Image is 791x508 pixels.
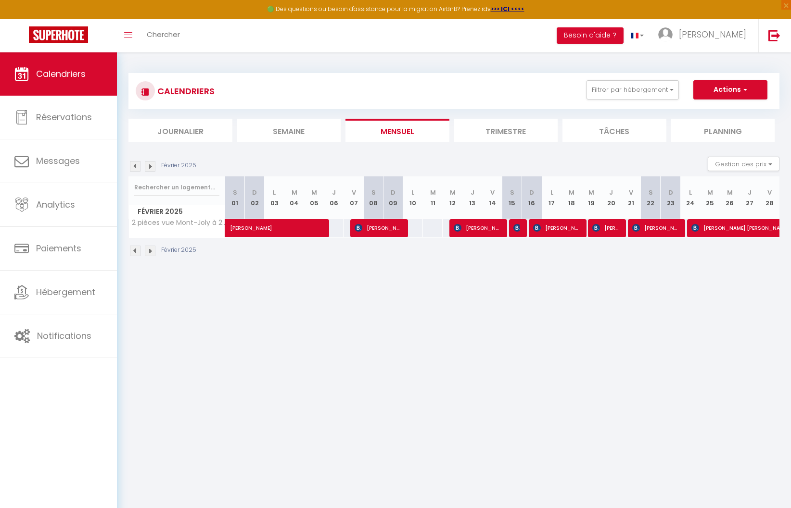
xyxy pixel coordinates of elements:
abbr: V [352,188,356,197]
button: Besoin d'aide ? [557,27,624,44]
a: >>> ICI <<<< [491,5,524,13]
abbr: J [332,188,336,197]
abbr: S [649,188,653,197]
th: 02 [245,176,265,219]
a: [PERSON_NAME] [225,219,245,237]
abbr: M [727,188,733,197]
span: Paiements [36,242,81,254]
abbr: M [430,188,436,197]
th: 12 [443,176,462,219]
abbr: J [748,188,752,197]
span: [PERSON_NAME] [592,219,619,237]
th: 03 [265,176,284,219]
th: 19 [581,176,601,219]
abbr: M [588,188,594,197]
th: 28 [760,176,779,219]
abbr: V [629,188,633,197]
span: 2 pièces vue Mont-Joly à 2 pas Tramway [GEOGRAPHIC_DATA]⛷ [130,219,227,226]
h3: CALENDRIERS [155,80,215,102]
th: 05 [304,176,324,219]
th: 20 [601,176,621,219]
span: [PERSON_NAME] [454,219,500,237]
th: 01 [225,176,245,219]
span: Hébergement [36,286,95,298]
abbr: M [292,188,297,197]
abbr: D [252,188,257,197]
th: 14 [483,176,502,219]
abbr: L [273,188,276,197]
th: 15 [502,176,522,219]
button: Gestion des prix [708,157,779,171]
abbr: S [233,188,237,197]
th: 09 [383,176,403,219]
th: 07 [344,176,363,219]
input: Rechercher un logement... [134,179,219,196]
img: logout [768,29,780,41]
th: 27 [740,176,760,219]
abbr: L [689,188,692,197]
th: 26 [720,176,740,219]
th: 04 [284,176,304,219]
li: Mensuel [345,119,449,142]
p: Février 2025 [161,161,196,170]
th: 21 [621,176,641,219]
p: Février 2025 [161,246,196,255]
th: 17 [542,176,561,219]
abbr: L [550,188,553,197]
li: Tâches [562,119,666,142]
abbr: M [450,188,456,197]
th: 22 [641,176,661,219]
th: 11 [423,176,443,219]
button: Actions [693,80,767,99]
span: [PERSON_NAME] [230,214,341,232]
th: 23 [661,176,680,219]
span: [PERSON_NAME] [355,219,401,237]
abbr: S [510,188,514,197]
th: 13 [462,176,482,219]
span: Notifications [37,330,91,342]
li: Trimestre [454,119,558,142]
th: 06 [324,176,344,219]
span: Calendriers [36,68,86,80]
span: Février 2025 [129,205,225,219]
span: Analytics [36,198,75,211]
abbr: V [767,188,772,197]
th: 10 [403,176,423,219]
abbr: S [371,188,376,197]
button: Filtrer par hébergement [587,80,679,99]
span: Chercher [147,29,180,39]
th: 08 [364,176,383,219]
span: [PERSON_NAME] [533,219,579,237]
a: ... [PERSON_NAME] [651,19,758,52]
span: [PERSON_NAME] [632,219,678,237]
li: Journalier [128,119,232,142]
abbr: D [391,188,395,197]
th: 25 [700,176,720,219]
th: 24 [680,176,700,219]
li: Semaine [237,119,341,142]
span: [PERSON_NAME] [513,219,520,237]
a: Chercher [140,19,187,52]
abbr: J [609,188,613,197]
span: Réservations [36,111,92,123]
img: Super Booking [29,26,88,43]
abbr: M [707,188,713,197]
abbr: M [569,188,574,197]
abbr: J [471,188,474,197]
th: 18 [561,176,581,219]
span: Messages [36,155,80,167]
img: ... [658,27,673,42]
abbr: D [529,188,534,197]
abbr: V [490,188,495,197]
th: 16 [522,176,542,219]
li: Planning [671,119,775,142]
span: [PERSON_NAME] [679,28,746,40]
abbr: M [311,188,317,197]
abbr: D [668,188,673,197]
abbr: L [411,188,414,197]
